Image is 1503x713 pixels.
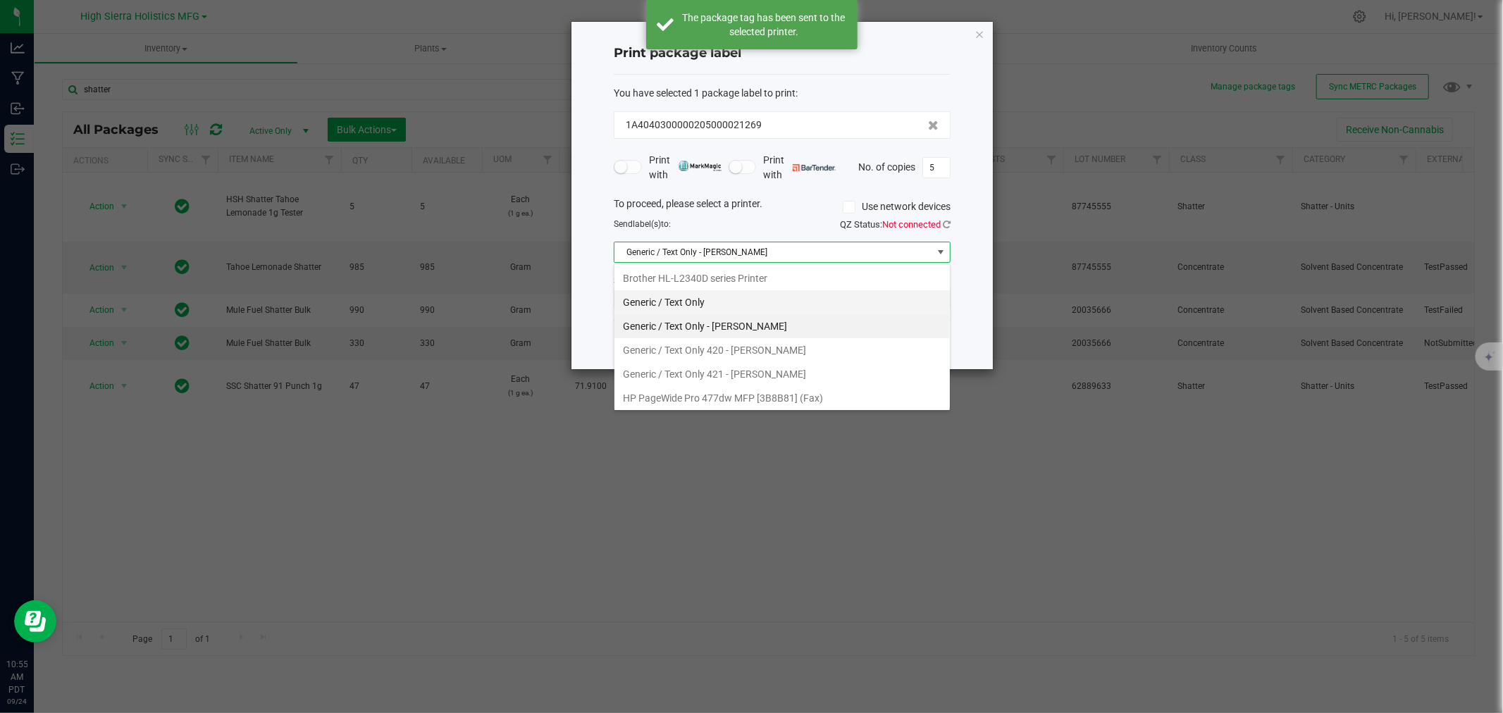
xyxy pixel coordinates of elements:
[626,118,762,132] span: 1A4040300000205000021269
[614,362,950,386] li: Generic / Text Only 421 - [PERSON_NAME]
[840,219,951,230] span: QZ Status:
[614,338,950,362] li: Generic / Text Only 420 - [PERSON_NAME]
[858,161,915,172] span: No. of copies
[614,386,950,410] li: HP PageWide Pro 477dw MFP [3B8B81] (Fax)
[603,197,961,218] div: To proceed, please select a printer.
[614,314,950,338] li: Generic / Text Only - [PERSON_NAME]
[882,219,941,230] span: Not connected
[843,199,951,214] label: Use network devices
[681,11,847,39] div: The package tag has been sent to the selected printer.
[649,153,722,182] span: Print with
[603,273,961,288] div: Select a label template.
[679,161,722,171] img: mark_magic_cybra.png
[633,219,661,229] span: label(s)
[614,219,671,229] span: Send to:
[614,290,950,314] li: Generic / Text Only
[793,164,836,171] img: bartender.png
[614,86,951,101] div: :
[614,266,950,290] li: Brother HL-L2340D series Printer
[614,242,932,262] span: Generic / Text Only - [PERSON_NAME]
[14,600,56,643] iframe: Resource center
[614,44,951,63] h4: Print package label
[763,153,836,182] span: Print with
[614,87,796,99] span: You have selected 1 package label to print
